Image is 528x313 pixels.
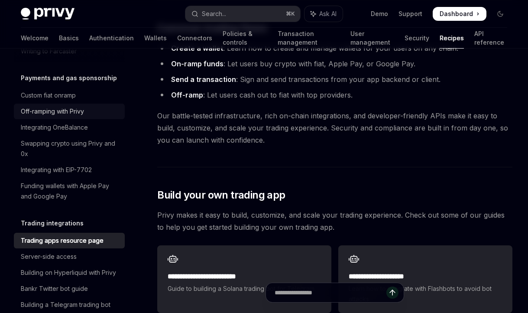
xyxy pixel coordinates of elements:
[14,249,125,264] a: Server-side access
[14,178,125,204] a: Funding wallets with Apple Pay and Google Pay
[21,8,75,20] img: dark logo
[371,10,388,18] a: Demo
[14,233,125,248] a: Trading apps resource page
[157,188,285,202] span: Build your own trading app
[386,287,398,299] button: Send message
[14,104,125,119] a: Off-ramping with Privy
[14,88,125,103] a: Custom fiat onramp
[21,28,49,49] a: Welcome
[319,10,337,18] span: Ask AI
[185,6,301,22] button: Open search
[405,28,429,49] a: Security
[21,300,110,310] div: Building a Telegram trading bot
[14,120,125,135] a: Integrating OneBalance
[21,267,116,278] div: Building on Hyperliquid with Privy
[304,6,343,22] button: Toggle assistant panel
[21,90,76,101] div: Custom fiat onramp
[59,28,79,49] a: Basics
[21,181,120,202] div: Funding wallets with Apple Pay and Google Pay
[21,218,84,228] h5: Trading integrations
[14,162,125,178] a: Integrating with EIP-7702
[171,75,236,84] a: Send a transaction
[202,9,226,19] div: Search...
[157,209,512,233] span: Privy makes it easy to build, customize, and scale your trading experience. Check out some of our...
[177,28,212,49] a: Connectors
[440,10,473,18] span: Dashboard
[21,122,88,133] div: Integrating OneBalance
[157,58,512,70] li: : Let users buy crypto with fiat, Apple Pay, or Google Pay.
[14,265,125,280] a: Building on Hyperliquid with Privy
[433,7,486,21] a: Dashboard
[14,136,125,162] a: Swapping crypto using Privy and 0x
[286,10,295,17] span: ⌘ K
[21,165,92,175] div: Integrating with EIP-7702
[171,59,224,68] a: On-ramp funds
[14,281,125,297] a: Bankr Twitter bot guide
[21,106,84,117] div: Off-ramping with Privy
[223,28,267,49] a: Policies & controls
[398,10,422,18] a: Support
[171,91,203,100] a: Off-ramp
[474,28,507,49] a: API reference
[89,28,134,49] a: Authentication
[275,283,386,302] input: Ask a question...
[157,73,512,85] li: : Sign and send transactions from your app backend or client.
[21,73,117,83] h5: Payments and gas sponsorship
[157,89,512,101] li: : Let users cash out to fiat with top providers.
[144,28,167,49] a: Wallets
[493,7,507,21] button: Toggle dark mode
[21,235,104,246] div: Trading apps resource page
[440,28,464,49] a: Recipes
[21,251,77,262] div: Server-side access
[157,110,512,146] span: Our battle-tested infrastructure, rich on-chain integrations, and developer-friendly APIs make it...
[350,28,395,49] a: User management
[21,138,120,159] div: Swapping crypto using Privy and 0x
[21,284,88,294] div: Bankr Twitter bot guide
[14,297,125,313] a: Building a Telegram trading bot
[278,28,340,49] a: Transaction management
